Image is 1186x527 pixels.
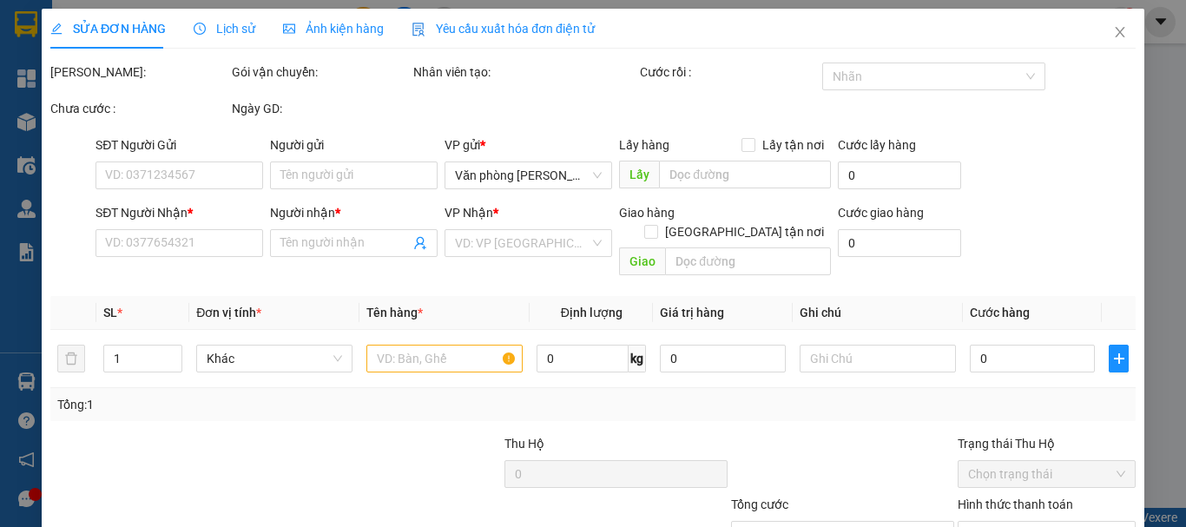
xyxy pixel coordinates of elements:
[958,434,1136,453] div: Trạng thái Thu Hộ
[1113,25,1127,39] span: close
[657,222,830,241] span: [GEOGRAPHIC_DATA] tận nơi
[1109,345,1129,372] button: plus
[619,161,659,188] span: Lấy
[207,346,342,372] span: Khác
[194,22,255,36] span: Lịch sử
[413,236,427,250] span: user-add
[8,38,331,60] li: 85 [PERSON_NAME]
[194,23,206,35] span: clock-circle
[837,138,915,152] label: Cước lấy hàng
[665,247,830,275] input: Dọc đường
[837,206,923,220] label: Cước giao hàng
[958,497,1073,511] label: Hình thức thanh toán
[96,135,263,155] div: SĐT Người Gửi
[445,135,612,155] div: VP gửi
[1110,352,1128,366] span: plus
[283,23,295,35] span: picture
[366,345,523,372] input: VD: Bàn, Ghế
[970,306,1030,319] span: Cước hàng
[100,63,114,77] span: phone
[96,203,263,222] div: SĐT Người Nhận
[412,23,425,36] img: icon
[1096,9,1144,57] button: Close
[659,161,830,188] input: Dọc đường
[57,395,459,414] div: Tổng: 1
[445,206,493,220] span: VP Nhận
[50,63,228,82] div: [PERSON_NAME]:
[50,22,166,36] span: SỬA ĐƠN HÀNG
[793,296,963,330] th: Ghi chú
[413,63,636,82] div: Nhân viên tạo:
[800,345,956,372] input: Ghi Chú
[837,229,961,257] input: Cước giao hàng
[455,162,602,188] span: Văn phòng Tắc Vân
[270,135,438,155] div: Người gửi
[837,161,961,189] input: Cước lấy hàng
[629,345,646,372] span: kg
[50,99,228,118] div: Chưa cước :
[103,306,117,319] span: SL
[232,99,410,118] div: Ngày GD:
[412,22,595,36] span: Yêu cầu xuất hóa đơn điện tử
[619,206,675,220] span: Giao hàng
[560,306,622,319] span: Định lượng
[283,22,384,36] span: Ảnh kiện hàng
[50,23,63,35] span: edit
[8,109,195,175] b: GỬI : Văn phòng [PERSON_NAME]
[270,203,438,222] div: Người nhận
[731,497,788,511] span: Tổng cước
[196,306,261,319] span: Đơn vị tính
[640,63,818,82] div: Cước rồi :
[660,306,724,319] span: Giá trị hàng
[968,461,1125,487] span: Chọn trạng thái
[619,247,665,275] span: Giao
[8,60,331,82] li: 02839.63.63.63
[619,138,669,152] span: Lấy hàng
[57,345,85,372] button: delete
[754,135,830,155] span: Lấy tận nơi
[100,11,246,33] b: [PERSON_NAME]
[504,437,544,451] span: Thu Hộ
[232,63,410,82] div: Gói vận chuyển:
[100,42,114,56] span: environment
[366,306,423,319] span: Tên hàng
